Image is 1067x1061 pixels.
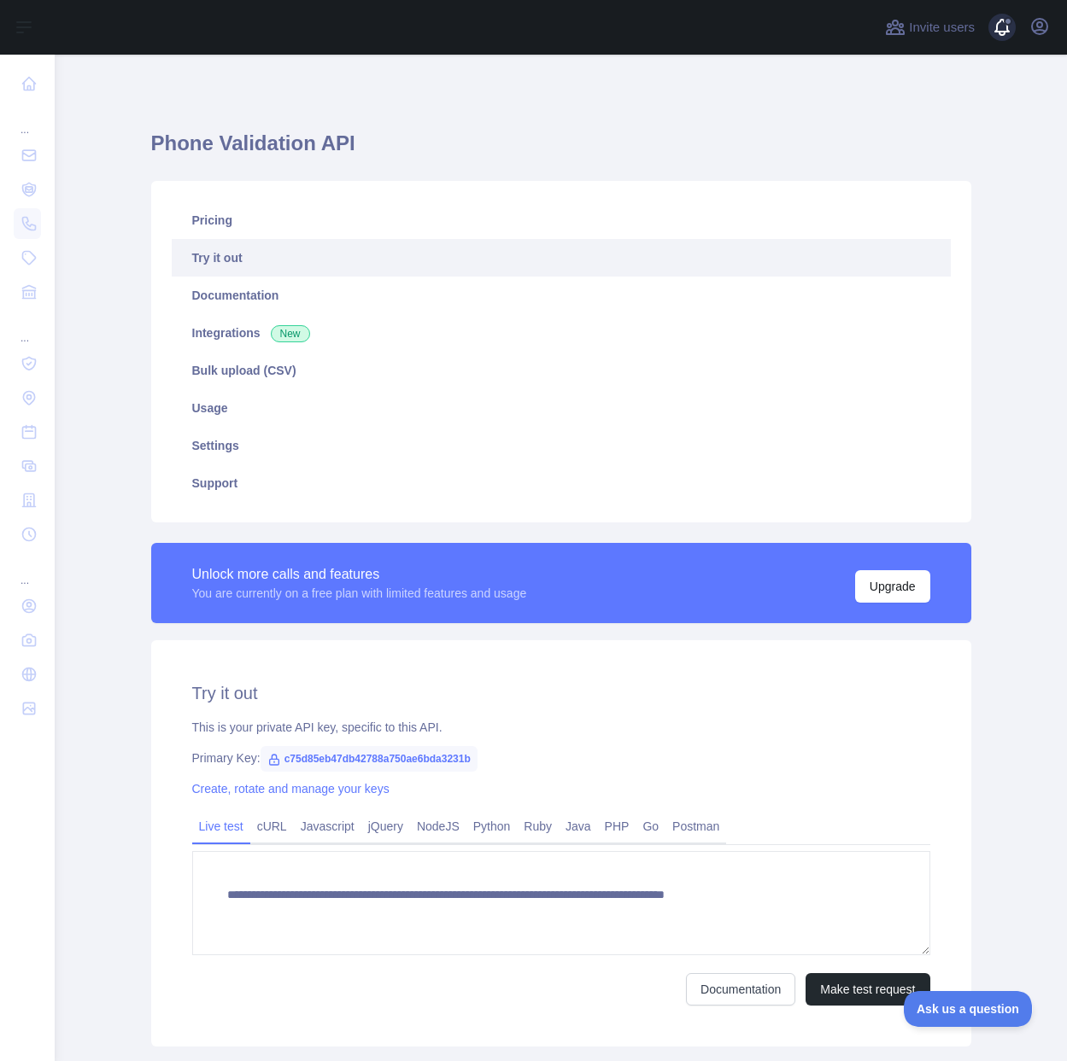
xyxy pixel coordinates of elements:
a: Javascript [294,813,361,840]
div: This is your private API key, specific to this API. [192,719,930,736]
div: ... [14,553,41,587]
a: Java [559,813,598,840]
button: Invite users [882,14,978,41]
div: ... [14,102,41,137]
div: Unlock more calls and features [192,564,527,585]
a: Pricing [172,201,951,239]
a: Usage [172,389,951,427]
a: Documentation [172,277,951,314]
a: Python [466,813,518,840]
a: jQuery [361,813,410,840]
span: c75d85eb47db42788a750ae6bda3231b [261,746,478,772]
a: Live test [192,813,250,840]
span: Invite users [909,18,975,38]
a: Go [636,813,665,840]
a: NodeJS [410,813,466,840]
div: Primary Key: [192,749,930,767]
a: Postman [665,813,726,840]
a: Try it out [172,239,951,277]
a: Settings [172,427,951,464]
a: Bulk upload (CSV) [172,352,951,389]
span: New [271,325,310,342]
div: ... [14,311,41,345]
a: Create, rotate and manage your keys [192,782,390,796]
a: PHP [598,813,636,840]
a: Ruby [517,813,559,840]
a: Integrations New [172,314,951,352]
button: Make test request [806,973,929,1006]
iframe: Toggle Customer Support [904,991,1033,1027]
a: Support [172,464,951,502]
div: You are currently on a free plan with limited features and usage [192,585,527,602]
h1: Phone Validation API [151,130,971,171]
a: cURL [250,813,294,840]
h2: Try it out [192,681,930,705]
button: Upgrade [855,570,930,603]
a: Documentation [686,973,795,1006]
